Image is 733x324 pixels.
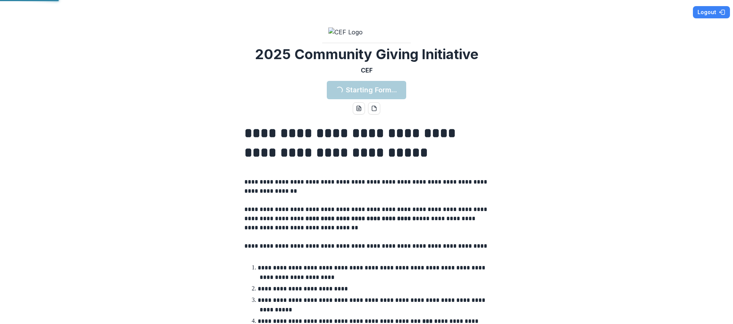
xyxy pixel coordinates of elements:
[361,66,373,75] p: CEF
[353,102,365,114] button: word-download
[368,102,380,114] button: pdf-download
[327,81,406,99] button: Starting Form...
[693,6,730,18] button: Logout
[255,46,478,63] h2: 2025 Community Giving Initiative
[328,27,405,37] img: CEF Logo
